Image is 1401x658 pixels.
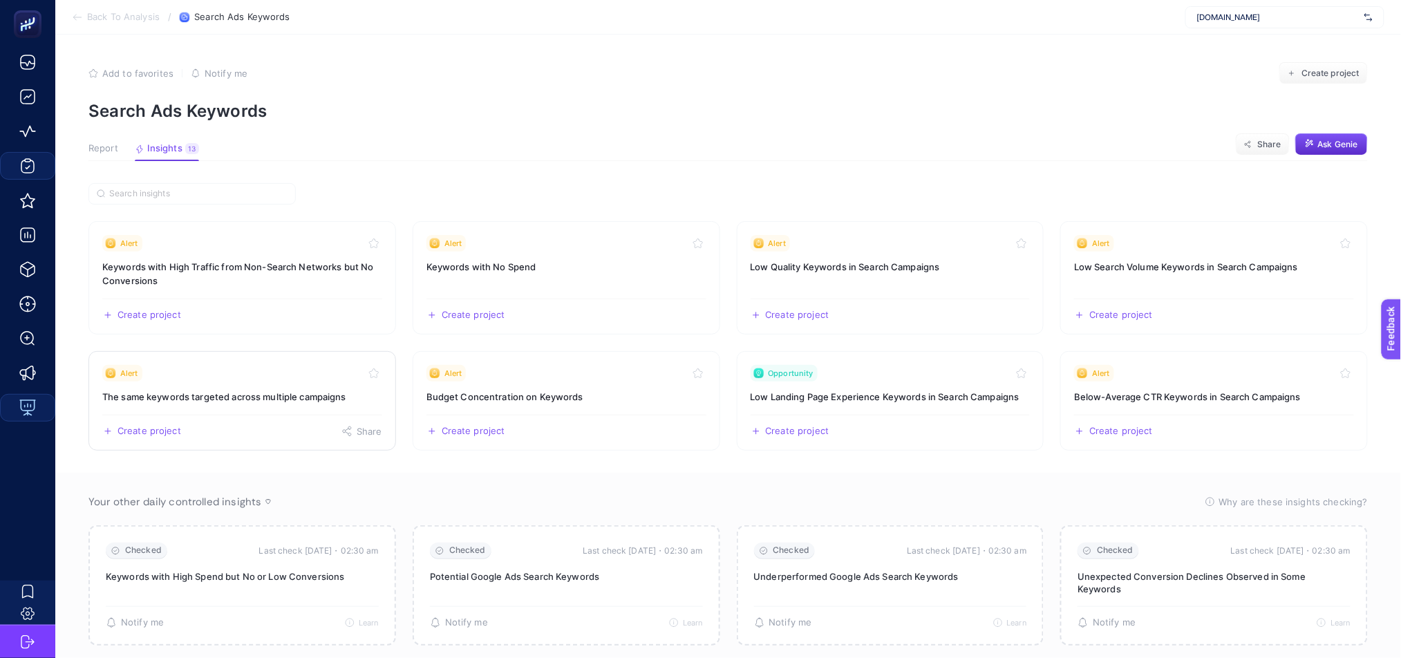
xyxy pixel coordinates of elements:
[1257,139,1281,150] span: Share
[907,544,1026,558] time: Last check [DATE]・02:30 am
[1060,351,1368,451] a: View insight titled
[669,618,703,628] button: Learn
[102,390,382,404] h3: Insight title
[1078,617,1136,628] button: Notify me
[449,545,486,556] span: Checked
[259,544,379,558] time: Last check [DATE]・02:30 am
[442,310,505,321] span: Create project
[1219,495,1368,509] span: Why are these insights checking?
[413,351,720,451] a: View insight titled
[754,617,812,628] button: Notify me
[1074,426,1153,437] button: Create a new project based on this insight
[102,260,382,288] h3: Insight title
[120,238,138,249] span: Alert
[191,68,247,79] button: Notify me
[88,495,261,509] span: Your other daily controlled insights
[1317,618,1351,628] button: Learn
[444,368,462,379] span: Alert
[345,618,379,628] button: Learn
[1236,133,1290,156] button: Share
[751,390,1031,404] h3: Insight title
[1093,617,1136,628] span: Notify me
[147,143,182,154] span: Insights
[1074,310,1153,321] button: Create a new project based on this insight
[430,617,488,628] button: Notify me
[442,426,505,437] span: Create project
[751,426,829,437] button: Create a new project based on this insight
[1279,62,1368,84] button: Create project
[737,221,1044,335] a: View insight titled
[168,11,171,22] span: /
[583,544,702,558] time: Last check [DATE]・02:30 am
[194,12,290,23] span: Search Ads Keywords
[88,221,396,335] a: View insight titled
[751,310,829,321] button: Create a new project based on this insight
[8,4,53,15] span: Feedback
[102,310,181,321] button: Create a new project based on this insight
[766,310,829,321] span: Create project
[1295,133,1368,156] button: Ask Genie
[1364,10,1373,24] img: svg%3e
[1337,235,1354,252] button: Toggle favorite
[1318,139,1358,150] span: Ask Genie
[120,368,138,379] span: Alert
[121,617,164,628] span: Notify me
[109,189,288,199] input: Search
[1060,221,1368,335] a: View insight titled
[359,618,379,628] span: Learn
[1301,68,1360,79] span: Create project
[117,310,181,321] span: Create project
[1092,238,1110,249] span: Alert
[769,238,787,249] span: Alert
[445,617,488,628] span: Notify me
[87,12,160,23] span: Back To Analysis
[1097,545,1134,556] span: Checked
[773,545,810,556] span: Checked
[1078,570,1351,595] p: Unexpected Conversion Declines Observed in Some Keywords
[88,351,396,451] a: View insight titled
[1089,310,1153,321] span: Create project
[690,235,706,252] button: Toggle favorite
[751,260,1031,274] h3: Insight title
[88,221,1368,451] section: Insight Packages
[426,426,505,437] button: Create a new project based on this insight
[341,426,382,437] button: Share this insight
[1007,618,1027,628] span: Learn
[1013,235,1030,252] button: Toggle favorite
[444,238,462,249] span: Alert
[1074,260,1354,274] h3: Insight title
[1013,365,1030,382] button: Toggle favorite
[1092,368,1110,379] span: Alert
[366,235,382,252] button: Toggle favorite
[754,570,1027,583] p: Underperformed Google Ads Search Keywords
[205,68,247,79] span: Notify me
[88,68,173,79] button: Add to favorites
[426,260,706,274] h3: Insight title
[430,570,703,583] p: Potential Google Ads Search Keywords
[413,221,720,335] a: View insight titled
[769,368,814,379] span: Opportunity
[769,617,812,628] span: Notify me
[426,390,706,404] h3: Insight title
[366,365,382,382] button: Toggle favorite
[1197,12,1359,23] span: [DOMAIN_NAME]
[1331,618,1351,628] span: Learn
[426,310,505,321] button: Create a new project based on this insight
[1337,365,1354,382] button: Toggle favorite
[1231,544,1351,558] time: Last check [DATE]・02:30 am
[106,570,379,583] p: Keywords with High Spend but No or Low Conversions
[357,426,382,437] span: Share
[102,426,181,437] button: Create a new project based on this insight
[690,365,706,382] button: Toggle favorite
[1089,426,1153,437] span: Create project
[88,101,1368,121] p: Search Ads Keywords
[102,68,173,79] span: Add to favorites
[993,618,1027,628] button: Learn
[88,143,118,154] span: Report
[1074,390,1354,404] h3: Insight title
[106,617,164,628] button: Notify me
[117,426,181,437] span: Create project
[125,545,162,556] span: Checked
[737,351,1044,451] a: View insight titled
[683,618,703,628] span: Learn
